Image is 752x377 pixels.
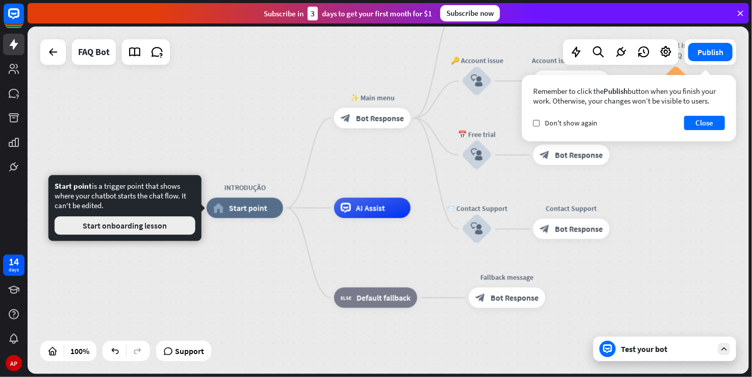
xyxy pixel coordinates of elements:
[213,203,224,213] i: home_2
[9,257,19,266] div: 14
[341,293,352,303] i: block_fallback
[540,150,550,160] i: block_bot_response
[341,113,351,123] i: block_bot_response
[555,224,603,234] span: Bot Response
[55,181,195,235] div: is a trigger point that shows where your chatbot starts the chat flow. It can't be edited.
[684,116,725,130] button: Close
[604,86,628,96] span: Publish
[356,203,385,213] span: AI Assist
[446,56,508,66] div: 🔑 Account issue
[471,223,483,235] i: block_user_input
[308,7,318,20] div: 3
[9,266,19,273] div: days
[55,216,195,235] button: Start onboarding lesson
[264,7,432,20] div: Subscribe in days to get your first month for $1
[491,293,539,303] span: Bot Response
[229,203,267,213] span: Start point
[357,293,411,303] span: Default fallback
[440,5,500,21] div: Subscribe now
[55,181,92,191] span: Start point
[471,149,483,161] i: block_user_input
[327,92,418,103] div: ✨ Main menu
[3,255,24,276] a: 14 days
[67,343,92,359] div: 100%
[78,39,110,65] div: FAQ Bot
[621,344,713,354] div: Test your bot
[199,183,291,193] div: INTRODUÇÃO
[6,355,22,371] div: AP
[8,4,39,35] button: Open LiveChat chat widget
[461,272,553,283] div: Fallback message
[555,150,603,160] span: Bot Response
[175,343,204,359] span: Support
[540,224,550,234] i: block_bot_response
[471,75,483,87] i: block_user_input
[356,113,404,123] span: Bot Response
[545,118,597,128] span: Don't show again
[475,293,486,303] i: block_bot_response
[533,86,725,106] div: Remember to click the button when you finish your work. Otherwise, your changes won’t be visible ...
[525,56,617,66] div: Account issue — 🔍 menu
[525,204,617,214] div: Contact Support
[446,204,508,214] div: 📨 Contact Support
[446,130,508,140] div: 📅 Free trial
[688,43,733,61] button: Publish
